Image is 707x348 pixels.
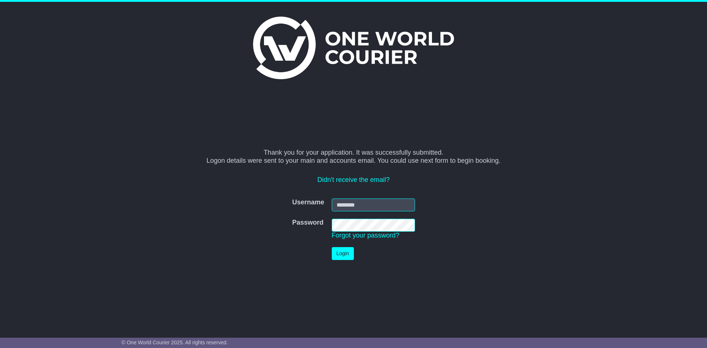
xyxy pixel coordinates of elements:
[332,232,400,239] a: Forgot your password?
[122,340,228,345] span: © One World Courier 2025. All rights reserved.
[332,247,354,260] button: Login
[253,17,454,79] img: One World
[207,149,501,164] span: Thank you for your application. It was successfully submitted. Logon details were sent to your ma...
[292,198,324,207] label: Username
[292,219,323,227] label: Password
[317,176,390,183] a: Didn't receive the email?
